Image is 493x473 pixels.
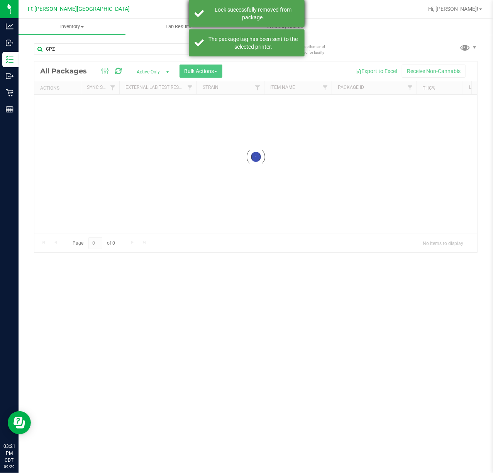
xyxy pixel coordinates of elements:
p: 03:21 PM CDT [3,443,15,464]
inline-svg: Retail [6,89,14,97]
span: Lab Results [155,23,202,30]
inline-svg: Reports [6,105,14,113]
inline-svg: Inventory [6,56,14,63]
span: Inventory [19,23,125,30]
span: Ft [PERSON_NAME][GEOGRAPHIC_DATA] [28,6,130,12]
div: The package tag has been sent to the selected printer. [208,35,299,51]
input: Search Package ID, Item Name, SKU, Lot or Part Number... [34,43,232,55]
span: Hi, [PERSON_NAME]! [428,6,478,12]
inline-svg: Outbound [6,72,14,80]
span: Include items not tagged for facility [296,44,334,55]
inline-svg: Analytics [6,22,14,30]
a: Inventory [19,19,125,35]
inline-svg: Inbound [6,39,14,47]
p: 09/29 [3,464,15,470]
iframe: Resource center [8,411,31,434]
div: Lock successfully removed from package. [208,6,299,21]
a: Lab Results [125,19,232,35]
